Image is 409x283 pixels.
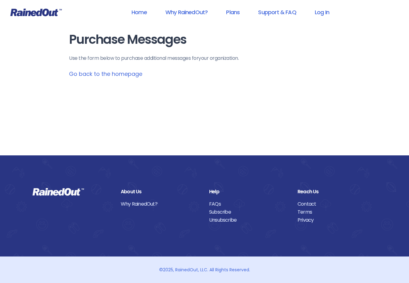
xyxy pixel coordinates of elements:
p: Use the form below to purchase additional messages for your organization . [69,55,340,62]
a: Home [124,5,155,19]
a: Unsubscribe [209,216,288,224]
a: Log In [307,5,337,19]
h1: Purchase Messages [69,33,340,47]
a: Go back to the homepage [69,70,142,78]
a: Why RainedOut? [157,5,216,19]
div: Help [209,188,288,196]
div: About Us [121,188,200,196]
a: Terms [298,208,377,216]
a: Why RainedOut? [121,200,200,208]
a: Plans [218,5,248,19]
a: Support & FAQ [250,5,304,19]
a: Subscribe [209,208,288,216]
div: Reach Us [298,188,377,196]
a: Privacy [298,216,377,224]
a: Contact [298,200,377,208]
a: FAQs [209,200,288,208]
